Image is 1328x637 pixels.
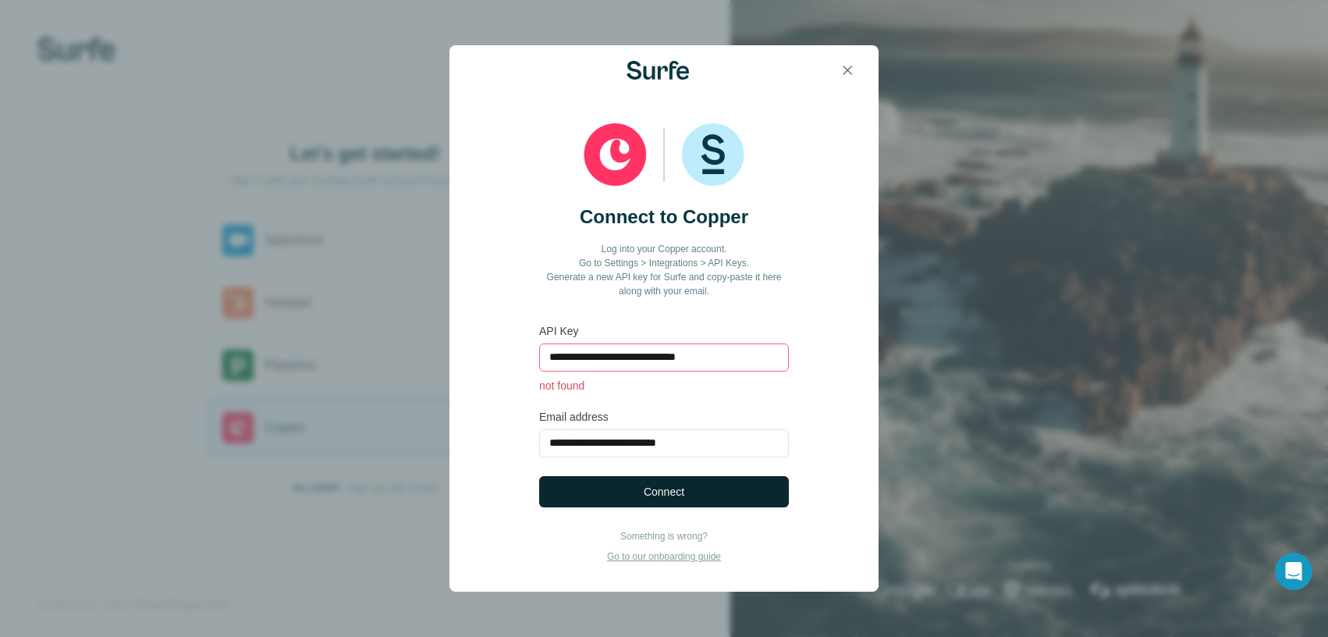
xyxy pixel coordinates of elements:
h2: Connect to Copper [580,205,748,230]
span: Connect [644,484,684,500]
p: Log into your Copper account. Go to Settings > Integrations > API Keys. Generate a new API key fo... [539,242,789,298]
img: Surfe Logo [627,61,689,80]
div: Open Intercom Messenger [1275,553,1312,590]
p: Something is wrong? [607,529,721,543]
label: API Key [539,323,789,339]
p: not found [539,378,789,393]
img: Copper and Surfe logos [584,123,744,186]
label: Email address [539,409,789,425]
p: Go to our onboarding guide [607,550,721,564]
button: Connect [539,476,789,507]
